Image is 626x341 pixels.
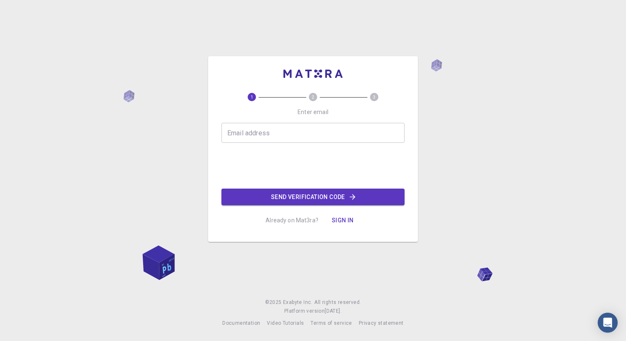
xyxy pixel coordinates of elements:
a: Documentation [222,319,260,328]
text: 1 [251,95,253,100]
p: Enter email [298,108,328,116]
span: All rights reserved. [314,299,361,307]
div: Open Intercom Messenger [598,313,618,333]
span: [DATE] . [325,308,342,314]
span: Documentation [222,320,260,326]
span: Terms of service [311,320,352,326]
text: 3 [373,95,375,100]
button: Send verification code [221,189,405,205]
a: Exabyte Inc. [283,298,313,307]
span: Exabyte Inc. [283,299,313,305]
iframe: reCAPTCHA [250,149,376,182]
span: Platform version [284,307,325,316]
span: Video Tutorials [267,320,304,326]
span: © 2025 [265,299,283,307]
a: Video Tutorials [267,319,304,328]
a: Terms of service [311,319,352,328]
button: Sign in [325,212,360,229]
span: Privacy statement [359,320,404,326]
a: Privacy statement [359,319,404,328]
a: [DATE]. [325,307,342,316]
p: Already on Mat3ra? [266,216,318,224]
text: 2 [312,95,314,100]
